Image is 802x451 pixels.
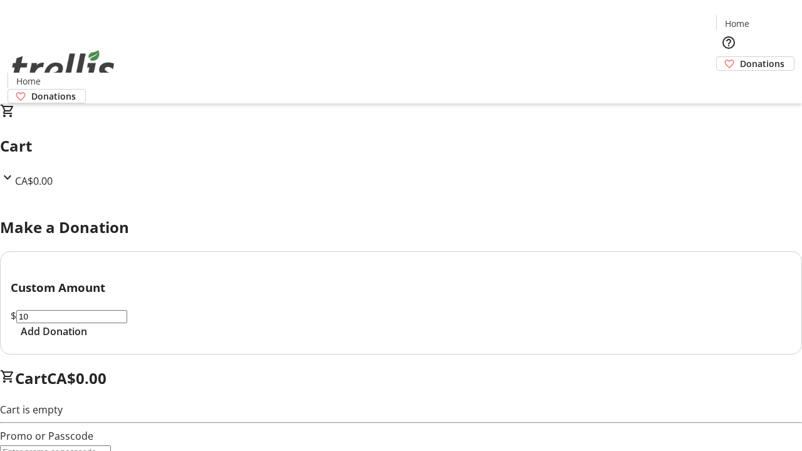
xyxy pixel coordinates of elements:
span: Donations [740,57,784,70]
span: CA$0.00 [15,174,53,188]
button: Add Donation [11,324,97,339]
img: Orient E2E Organization eZL6tGAG7r's Logo [8,36,119,99]
span: CA$0.00 [47,368,107,388]
span: Donations [31,90,76,103]
h3: Custom Amount [11,279,791,296]
a: Donations [8,89,86,103]
span: Home [725,17,749,30]
span: $ [11,309,16,323]
span: Add Donation [21,324,87,339]
button: Help [716,30,741,55]
span: Home [16,75,41,88]
a: Donations [716,56,794,71]
a: Home [8,75,48,88]
a: Home [717,17,757,30]
button: Cart [716,71,741,96]
input: Donation Amount [16,310,127,323]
